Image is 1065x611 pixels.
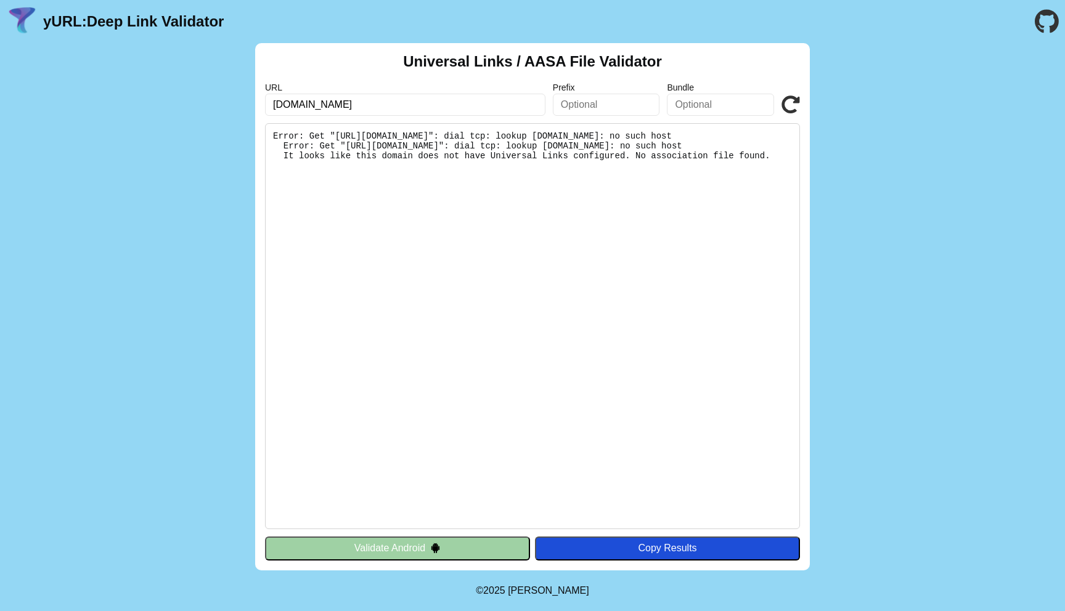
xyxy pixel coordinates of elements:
[430,543,441,553] img: droidIcon.svg
[535,536,800,560] button: Copy Results
[403,53,662,70] h2: Universal Links / AASA File Validator
[541,543,794,554] div: Copy Results
[667,83,774,92] label: Bundle
[265,83,545,92] label: URL
[553,94,660,116] input: Optional
[265,94,545,116] input: Required
[483,585,505,596] span: 2025
[553,83,660,92] label: Prefix
[265,123,800,529] pre: Error: Get "[URL][DOMAIN_NAME]": dial tcp: lookup [DOMAIN_NAME]: no such host Error: Get "[URL][D...
[667,94,774,116] input: Optional
[43,13,224,30] a: yURL:Deep Link Validator
[476,570,589,611] footer: ©
[508,585,589,596] a: Michael Ibragimchayev's Personal Site
[6,6,38,38] img: yURL Logo
[265,536,530,560] button: Validate Android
